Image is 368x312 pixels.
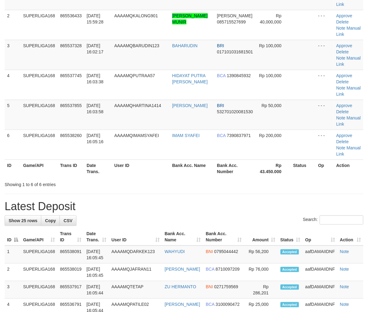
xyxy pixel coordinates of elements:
[336,145,361,156] a: Manual Link
[60,13,82,18] span: 865536433
[5,200,363,213] h1: Latest Deposit
[316,100,334,130] td: - - -
[21,281,58,299] td: SUPERLIGA168
[21,160,58,177] th: Game/API
[5,228,21,246] th: ID: activate to sort column descending
[172,13,208,24] a: [PERSON_NAME] MUNIR
[165,267,200,272] a: [PERSON_NAME]
[217,43,224,48] span: BRI
[5,70,21,100] td: 4
[214,284,238,289] span: Copy 0271759569 to clipboard
[336,13,352,18] a: Approve
[59,215,76,226] a: CSV
[5,281,21,299] td: 3
[303,264,337,281] td: aafDAMAIIDNF
[5,246,21,264] td: 1
[165,284,196,289] a: ZU HERMANTO
[21,70,58,100] td: SUPERLIGA168
[217,13,252,18] span: [PERSON_NAME]
[114,13,158,18] span: AAAAMQKALONG901
[262,103,282,108] span: Rp 50,000
[336,133,352,138] a: Approve
[5,130,21,160] td: 6
[244,246,278,264] td: Rp 56,200
[215,160,256,177] th: Bank Acc. Number
[114,73,155,78] span: AAAAMQPUTRAA57
[336,56,346,60] a: Note
[41,215,60,226] a: Copy
[244,228,278,246] th: Amount: activate to sort column ascending
[170,160,215,177] th: Bank Acc. Name
[244,281,278,299] td: Rp 286,201
[316,10,334,40] td: - - -
[340,249,349,254] a: Note
[303,246,337,264] td: aafDAMAIIDNF
[217,49,253,54] span: Copy 017101031681501 to clipboard
[320,215,363,225] input: Search:
[340,267,349,272] a: Note
[9,218,37,223] span: Show 25 rows
[5,10,21,40] td: 2
[217,19,246,24] span: Copy 085715527699 to clipboard
[334,160,363,177] th: Action
[214,249,238,254] span: Copy 0795044442 to clipboard
[259,73,281,78] span: Rp 100,000
[336,56,361,67] a: Manual Link
[5,40,21,70] td: 3
[336,26,361,37] a: Manual Link
[58,160,84,177] th: Trans ID
[336,26,346,31] a: Note
[5,160,21,177] th: ID
[336,103,352,108] a: Approve
[259,133,281,138] span: Rp 200,000
[280,285,299,290] span: Accepted
[336,85,361,97] a: Manual Link
[291,160,316,177] th: Status
[203,228,244,246] th: Bank Acc. Number: activate to sort column ascending
[5,100,21,130] td: 5
[162,228,203,246] th: Bank Acc. Name: activate to sort column ascending
[21,100,58,130] td: SUPERLIGA168
[336,49,349,54] a: Delete
[280,249,299,255] span: Accepted
[5,264,21,281] td: 2
[280,302,299,307] span: Accepted
[114,133,159,138] span: AAAAMQIMAMSYAFEI
[336,19,349,24] a: Delete
[5,215,41,226] a: Show 25 rows
[206,249,213,254] span: BNI
[340,284,349,289] a: Note
[58,228,84,246] th: Trans ID: activate to sort column ascending
[84,264,109,281] td: [DATE] 16:05:45
[340,302,349,307] a: Note
[87,13,104,24] span: [DATE] 15:59:28
[217,109,253,114] span: Copy 532701020081530 to clipboard
[63,218,72,223] span: CSV
[172,73,208,84] a: HIDAYAT PUTRA [PERSON_NAME]
[316,130,334,160] td: - - -
[112,160,170,177] th: User ID
[114,103,161,108] span: AAAAMQHARTINA1414
[216,267,240,272] span: Copy 8710097209 to clipboard
[87,133,104,144] span: [DATE] 16:05:16
[336,79,349,84] a: Delete
[21,264,58,281] td: SUPERLIGA168
[216,302,240,307] span: Copy 3100090472 to clipboard
[336,115,361,127] a: Manual Link
[316,70,334,100] td: - - -
[21,130,58,160] td: SUPERLIGA168
[217,73,226,78] span: BCA
[303,228,337,246] th: Op: activate to sort column ascending
[260,13,281,24] span: Rp 40,000,000
[336,145,346,150] a: Note
[172,133,200,138] a: IMAM SYAFEI
[45,218,56,223] span: Copy
[58,246,84,264] td: 865538091
[87,73,104,84] span: [DATE] 16:03:38
[336,109,349,114] a: Delete
[114,43,159,48] span: AAAAMQBARUDIN123
[217,133,226,138] span: BCA
[244,264,278,281] td: Rp 76,000
[256,160,291,177] th: Rp 43.450.000
[5,179,149,188] div: Showing 1 to 6 of 6 entries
